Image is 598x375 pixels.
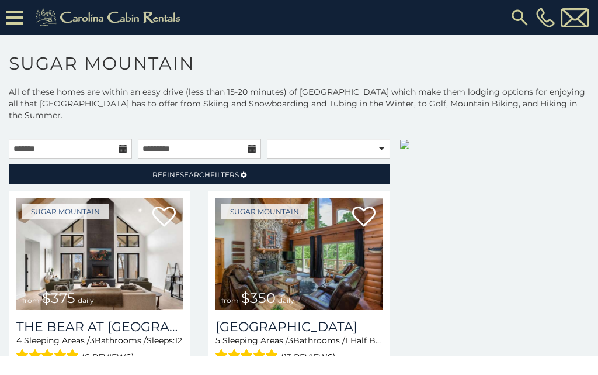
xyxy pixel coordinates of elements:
a: Add to favorites [352,205,376,230]
a: The Bear At [GEOGRAPHIC_DATA] [16,319,183,335]
a: [PHONE_NUMBER] [533,8,558,27]
img: Grouse Moor Lodge [215,198,382,310]
span: from [22,296,40,305]
a: Add to favorites [152,205,176,230]
span: (6 reviews) [82,349,134,364]
span: $350 [241,290,276,307]
span: Refine Filters [152,170,239,179]
span: $375 [42,290,75,307]
a: [GEOGRAPHIC_DATA] [215,319,382,335]
span: 4 [16,335,22,346]
span: (13 reviews) [281,349,336,364]
span: daily [78,296,94,305]
span: 12 [175,335,182,346]
img: Khaki-logo.png [29,6,190,29]
img: The Bear At Sugar Mountain [16,198,183,310]
span: 3 [90,335,95,346]
a: RefineSearchFilters [9,164,390,184]
span: from [221,296,239,305]
span: Search [180,170,210,179]
a: Sugar Mountain [221,204,308,219]
a: Grouse Moor Lodge from $350 daily [215,198,382,310]
h3: Grouse Moor Lodge [215,319,382,335]
div: Sleeping Areas / Bathrooms / Sleeps: [215,335,382,364]
a: Sugar Mountain [22,204,109,219]
span: 3 [288,335,293,346]
h3: The Bear At Sugar Mountain [16,319,183,335]
span: 1 Half Baths / [345,335,398,346]
a: The Bear At Sugar Mountain from $375 daily [16,198,183,310]
div: Sleeping Areas / Bathrooms / Sleeps: [16,335,183,364]
span: 5 [215,335,220,346]
img: search-regular.svg [509,7,530,28]
span: daily [278,296,294,305]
